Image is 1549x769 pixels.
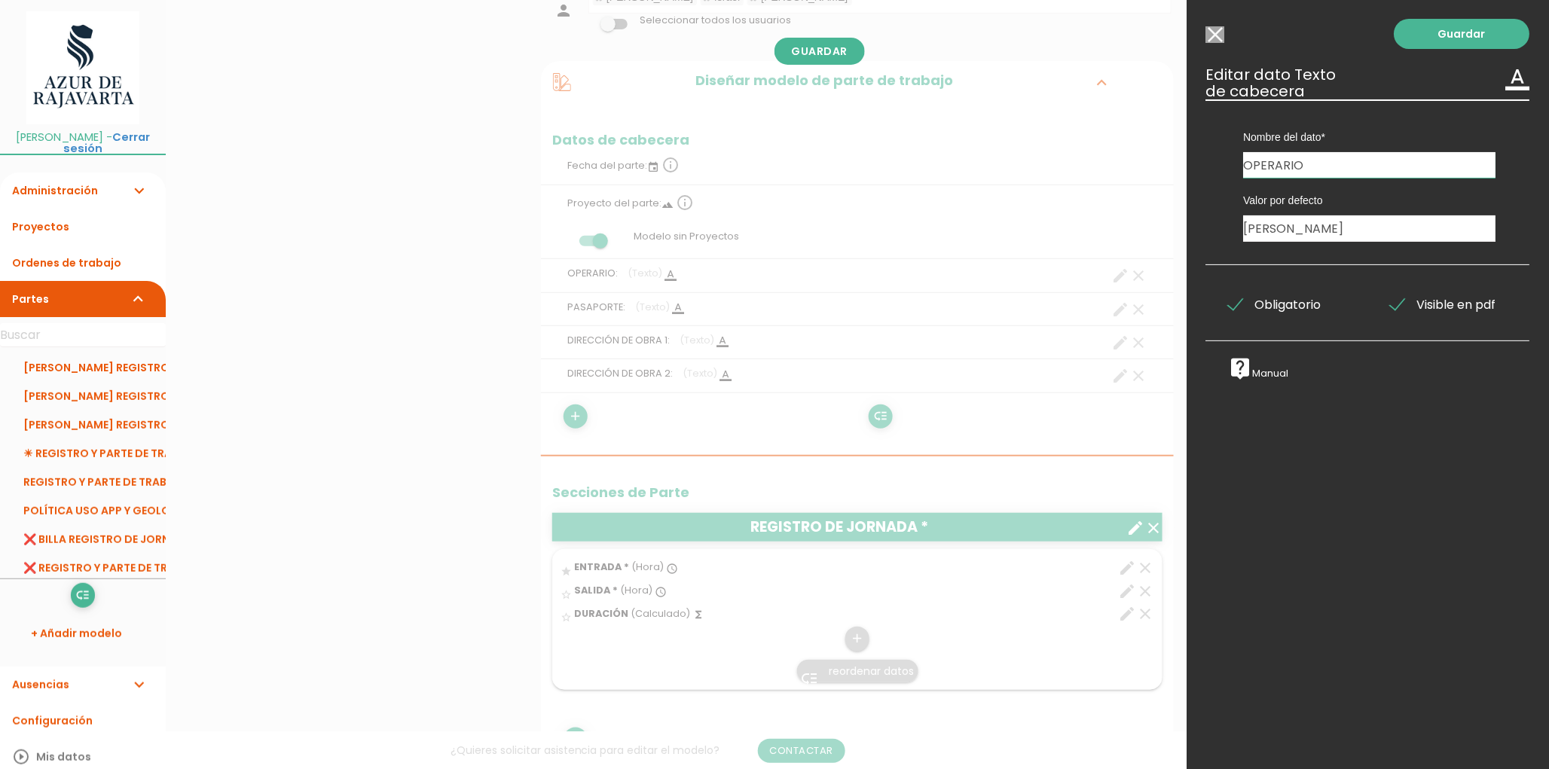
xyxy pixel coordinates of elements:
[1229,356,1253,380] i: live_help
[1391,295,1496,314] span: Visible en pdf
[1244,193,1496,208] label: Valor por defecto
[1206,66,1530,99] h3: Editar dato Texto de cabecera
[1244,130,1496,145] label: Nombre del dato
[1229,367,1289,380] a: live_helpManual
[1395,19,1530,49] a: Guardar
[1229,295,1321,314] span: Obligatorio
[1506,66,1530,90] i: format_color_text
